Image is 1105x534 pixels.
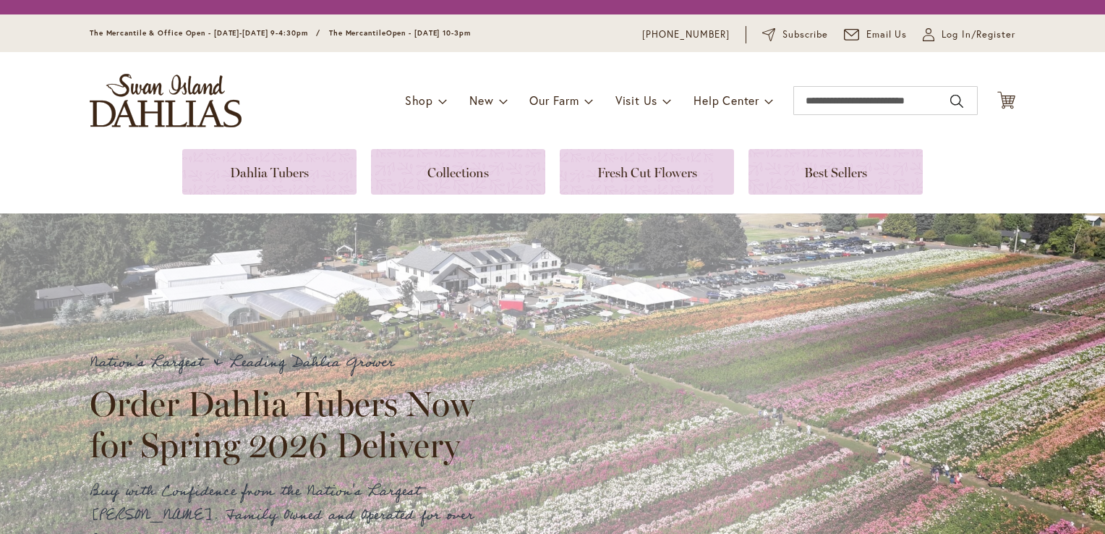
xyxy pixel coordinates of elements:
[694,93,759,108] span: Help Center
[90,74,242,127] a: store logo
[469,93,493,108] span: New
[386,28,471,38] span: Open - [DATE] 10-3pm
[782,27,828,42] span: Subscribe
[405,93,433,108] span: Shop
[615,93,657,108] span: Visit Us
[90,28,386,38] span: The Mercantile & Office Open - [DATE]-[DATE] 9-4:30pm / The Mercantile
[866,27,908,42] span: Email Us
[942,27,1015,42] span: Log In/Register
[844,27,908,42] a: Email Us
[923,27,1015,42] a: Log In/Register
[90,351,487,375] p: Nation's Largest & Leading Dahlia Grower
[762,27,828,42] a: Subscribe
[642,27,730,42] a: [PHONE_NUMBER]
[529,93,579,108] span: Our Farm
[950,90,963,113] button: Search
[90,383,487,465] h2: Order Dahlia Tubers Now for Spring 2026 Delivery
